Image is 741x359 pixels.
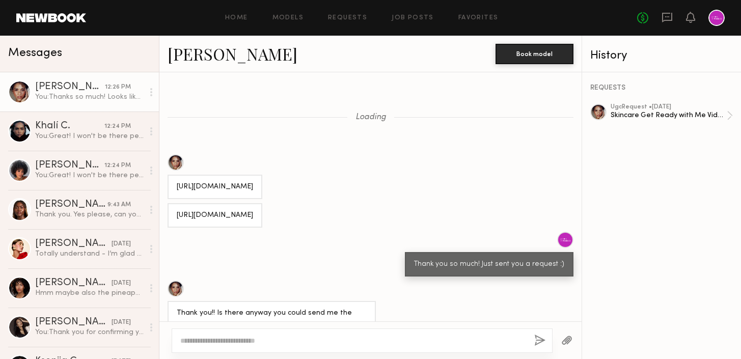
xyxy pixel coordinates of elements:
[35,171,144,180] div: You: Great! I won't be there personally but feel free to message here :)
[35,92,144,102] div: You: Thanks so much! Looks like the product was dropped off in the mail room - please let us know...
[328,15,367,21] a: Requests
[590,50,733,62] div: History
[8,47,62,59] span: Messages
[107,200,131,210] div: 9:43 AM
[35,82,105,92] div: [PERSON_NAME]
[611,104,733,127] a: ugcRequest •[DATE]Skincare Get Ready with Me Video (Body Treatment)
[35,160,104,171] div: [PERSON_NAME]
[112,279,131,288] div: [DATE]
[35,200,107,210] div: [PERSON_NAME]
[105,82,131,92] div: 12:26 PM
[177,308,367,331] div: Thank you!! Is there anyway you could send me the deliverable link? For some reason I can’t view it
[35,210,144,219] div: Thank you. Yes please, can you add me.
[112,239,131,249] div: [DATE]
[355,113,386,122] span: Loading
[611,111,727,120] div: Skincare Get Ready with Me Video (Body Treatment)
[177,210,253,222] div: [URL][DOMAIN_NAME]
[35,239,112,249] div: [PERSON_NAME]
[35,288,144,298] div: Hmm maybe also the pineapple exfoliating powder!
[35,249,144,259] div: Totally understand - I’m glad you found a good fit! Thank you for considering me, I would love th...
[112,318,131,327] div: [DATE]
[414,259,564,270] div: Thank you so much! Just sent you a request :)
[35,327,144,337] div: You: Thank you for confirming you've receive the product. Please make sure you review and follow ...
[168,43,297,65] a: [PERSON_NAME]
[272,15,304,21] a: Models
[35,131,144,141] div: You: Great! I won't be there personally but feel free to message here :)
[35,317,112,327] div: [PERSON_NAME]
[225,15,248,21] a: Home
[458,15,499,21] a: Favorites
[35,121,104,131] div: Khalí C.
[496,44,573,64] button: Book model
[104,161,131,171] div: 12:24 PM
[392,15,434,21] a: Job Posts
[590,85,733,92] div: REQUESTS
[496,49,573,58] a: Book model
[35,278,112,288] div: [PERSON_NAME]
[104,122,131,131] div: 12:24 PM
[177,181,253,193] div: [URL][DOMAIN_NAME]
[611,104,727,111] div: ugc Request • [DATE]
